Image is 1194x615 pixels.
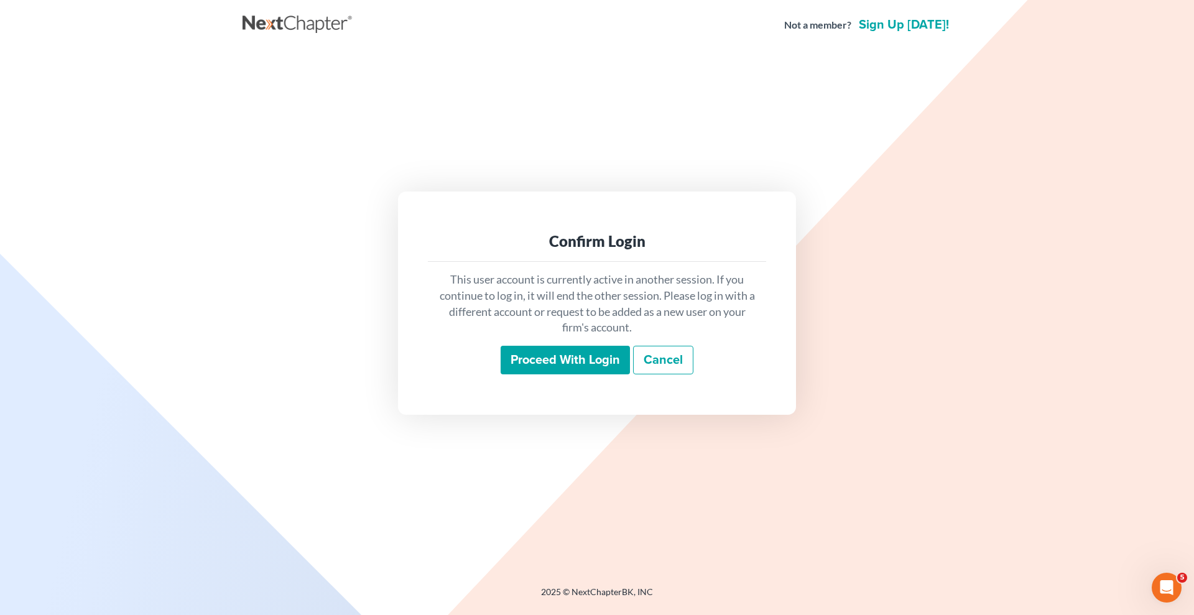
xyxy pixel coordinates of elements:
iframe: Intercom live chat [1152,573,1182,603]
span: 5 [1177,573,1187,583]
div: 2025 © NextChapterBK, INC [243,586,951,608]
a: Sign up [DATE]! [856,19,951,31]
div: Confirm Login [438,231,756,251]
p: This user account is currently active in another session. If you continue to log in, it will end ... [438,272,756,336]
input: Proceed with login [501,346,630,374]
a: Cancel [633,346,693,374]
strong: Not a member? [784,18,851,32]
